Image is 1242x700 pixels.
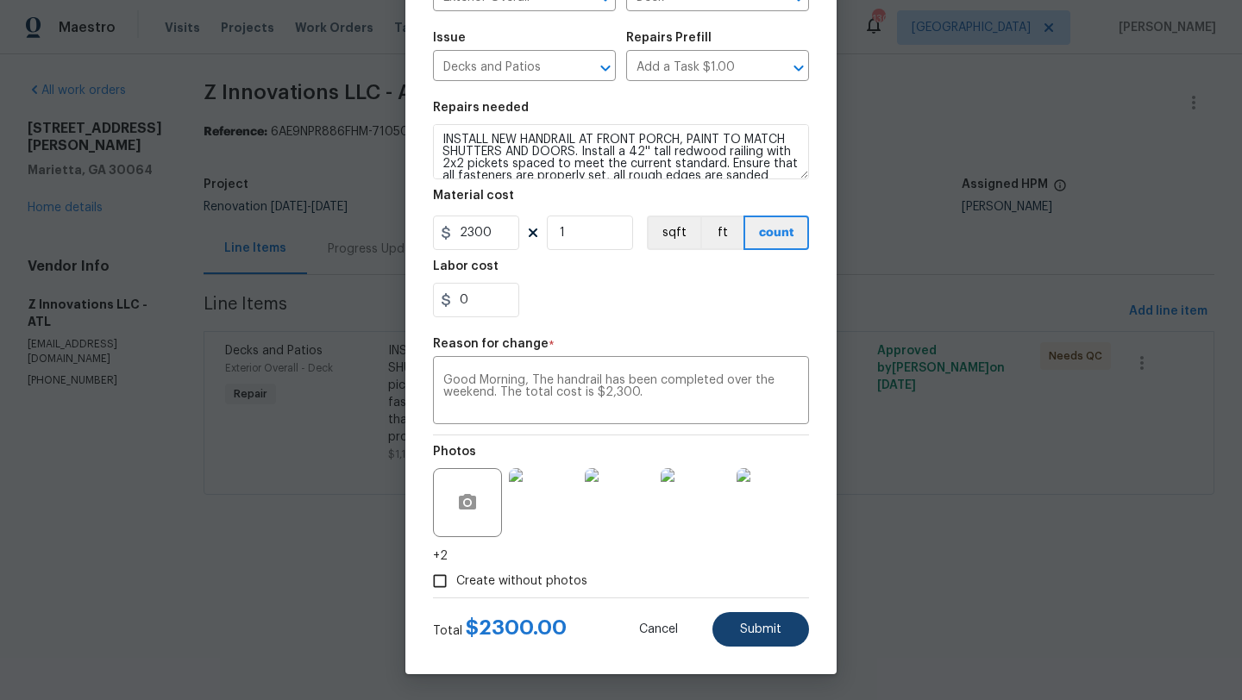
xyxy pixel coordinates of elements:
[466,617,567,638] span: $ 2300.00
[647,216,700,250] button: sqft
[700,216,743,250] button: ft
[433,446,476,458] h5: Photos
[787,56,811,80] button: Open
[433,190,514,202] h5: Material cost
[443,374,799,410] textarea: Good Morning, The handrail has been completed over the weekend. The total cost is $2,300.
[639,623,678,636] span: Cancel
[593,56,618,80] button: Open
[433,102,529,114] h5: Repairs needed
[433,547,448,565] span: +2
[433,619,567,640] div: Total
[433,338,549,350] h5: Reason for change
[612,612,706,647] button: Cancel
[712,612,809,647] button: Submit
[456,572,587,591] span: Create without photos
[740,623,781,636] span: Submit
[433,124,809,179] textarea: INSTALL NEW HANDRAIL AT FRONT PORCH, PAINT TO MATCH SHUTTERS AND DOORS. Install a 42'' tall redwo...
[433,260,499,272] h5: Labor cost
[743,216,809,250] button: count
[626,32,712,44] h5: Repairs Prefill
[433,32,466,44] h5: Issue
